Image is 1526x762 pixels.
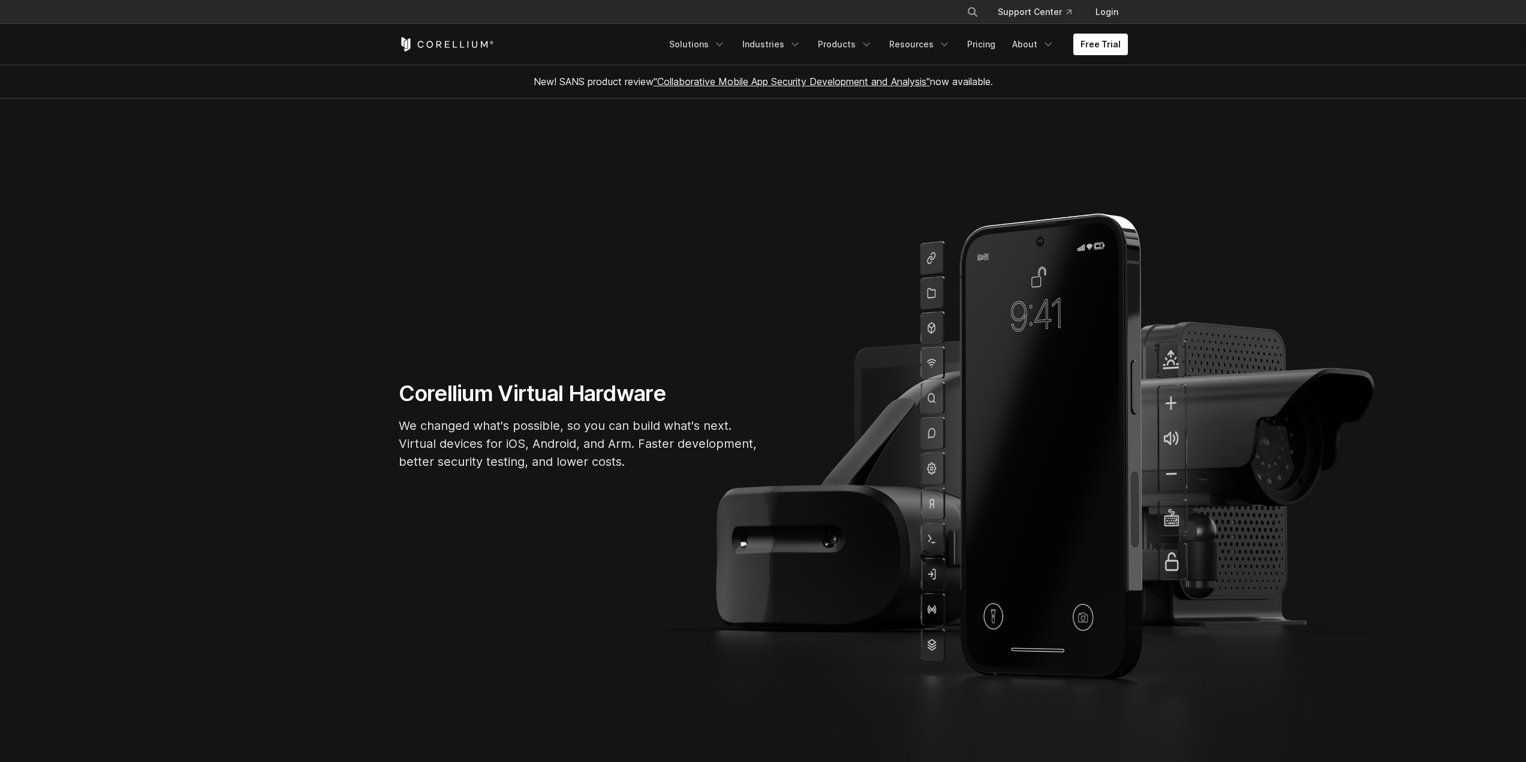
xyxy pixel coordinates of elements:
a: Solutions [662,34,733,55]
a: Products [811,34,880,55]
a: About [1005,34,1061,55]
a: Login [1086,1,1128,23]
span: New! SANS product review now available. [534,76,993,88]
p: We changed what's possible, so you can build what's next. Virtual devices for iOS, Android, and A... [399,417,759,471]
div: Navigation Menu [662,34,1128,55]
h1: Corellium Virtual Hardware [399,380,759,407]
div: Navigation Menu [952,1,1128,23]
a: Pricing [960,34,1003,55]
a: "Collaborative Mobile App Security Development and Analysis" [654,76,930,88]
a: Free Trial [1073,34,1128,55]
button: Search [962,1,983,23]
a: Resources [882,34,958,55]
a: Corellium Home [399,37,494,52]
a: Industries [735,34,808,55]
a: Support Center [988,1,1081,23]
